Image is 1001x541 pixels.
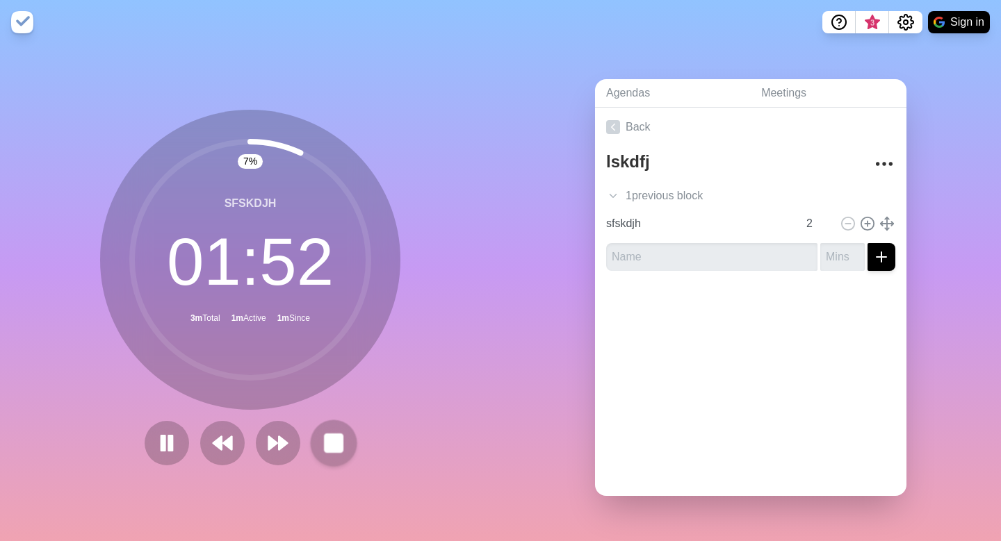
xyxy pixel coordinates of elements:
[595,79,750,108] a: Agendas
[606,243,817,271] input: Name
[889,11,922,33] button: Settings
[11,11,33,33] img: timeblocks logo
[870,150,898,178] button: More
[856,11,889,33] button: What’s new
[601,210,798,238] input: Name
[595,108,906,147] a: Back
[750,79,906,108] a: Meetings
[934,17,945,28] img: google logo
[822,11,856,33] button: Help
[801,210,834,238] input: Mins
[820,243,865,271] input: Mins
[867,17,878,28] span: 3
[928,11,990,33] button: Sign in
[595,182,906,210] div: 1 previous block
